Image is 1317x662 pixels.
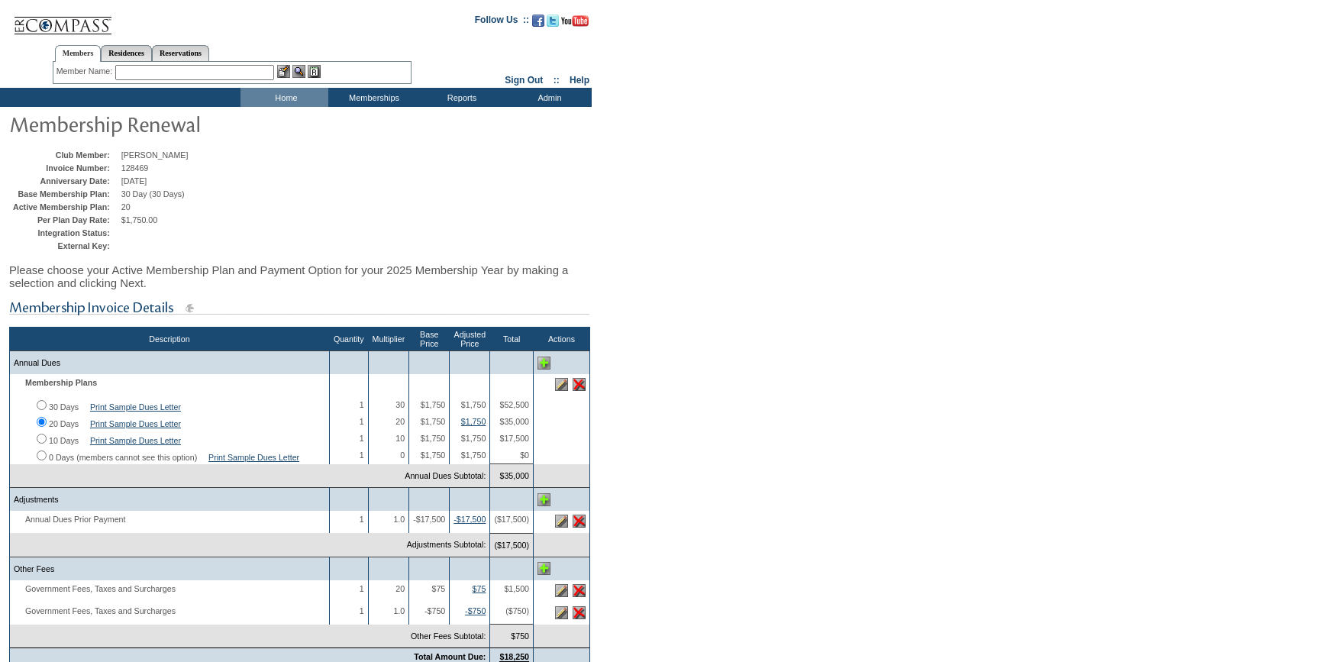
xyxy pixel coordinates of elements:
[413,515,445,524] span: -$17,500
[360,606,364,615] span: 1
[13,228,118,237] td: Integration Status:
[360,515,364,524] span: 1
[416,88,504,107] td: Reports
[504,88,592,107] td: Admin
[360,450,364,460] span: 1
[208,453,299,462] a: Print Sample Dues Letter
[499,400,529,409] span: $52,500
[454,515,486,524] a: -$17,500
[395,417,405,426] span: 20
[547,19,559,28] a: Follow us on Twitter
[13,241,118,250] td: External Key:
[14,606,183,615] span: Government Fees, Taxes and Surcharges
[475,13,529,31] td: Follow Us ::
[240,88,328,107] td: Home
[573,515,586,528] img: Delete this line item
[473,584,486,593] a: $75
[49,402,79,412] label: 30 Days
[360,584,364,593] span: 1
[360,417,364,426] span: 1
[421,434,446,443] span: $1,750
[534,328,590,351] th: Actions
[360,434,364,443] span: 1
[555,515,568,528] img: Edit this line item
[90,436,181,445] a: Print Sample Dues Letter
[395,434,405,443] span: 10
[573,606,586,619] img: Delete this line item
[554,75,560,86] span: ::
[532,15,544,27] img: Become our fan on Facebook
[461,434,486,443] span: $1,750
[13,4,112,35] img: Compass Home
[555,606,568,619] img: Edit this line item
[461,417,486,426] a: $1,750
[90,402,181,412] a: Print Sample Dues Letter
[409,328,450,351] th: Base Price
[505,75,543,86] a: Sign Out
[573,378,586,391] img: Delete this line item
[10,328,330,351] th: Description
[395,584,405,593] span: 20
[360,400,364,409] span: 1
[49,453,197,462] label: 0 Days (members cannot see this option)
[10,625,490,648] td: Other Fees Subtotal:
[292,65,305,78] img: View
[504,584,529,593] span: $1,500
[537,493,550,506] img: Add Adjustments line item
[393,606,405,615] span: 1.0
[494,515,529,524] span: ($17,500)
[432,584,446,593] span: $75
[421,417,446,426] span: $1,750
[461,400,486,409] span: $1,750
[13,176,118,186] td: Anniversary Date:
[461,450,486,460] span: $1,750
[490,464,534,488] td: $35,000
[570,75,589,86] a: Help
[13,150,118,160] td: Club Member:
[13,163,118,173] td: Invoice Number:
[25,378,97,387] b: Membership Plans
[9,108,315,139] img: pgTtlMembershipRenewal.gif
[13,189,118,199] td: Base Membership Plan:
[393,515,405,524] span: 1.0
[121,163,149,173] span: 128469
[465,606,486,615] a: -$750
[13,202,118,212] td: Active Membership Plan:
[101,45,152,61] a: Residences
[490,625,534,648] td: $750
[10,464,490,488] td: Annual Dues Subtotal:
[328,88,416,107] td: Memberships
[555,584,568,597] img: Edit this line item
[55,45,102,62] a: Members
[520,450,529,460] span: $0
[10,557,330,580] td: Other Fees
[152,45,209,61] a: Reservations
[395,400,405,409] span: 30
[14,515,134,524] span: Annual Dues Prior Payment
[121,176,147,186] span: [DATE]
[277,65,290,78] img: b_edit.gif
[532,19,544,28] a: Become our fan on Facebook
[499,434,529,443] span: $17,500
[424,606,445,615] span: -$750
[573,584,586,597] img: Delete this line item
[505,606,529,615] span: ($750)
[547,15,559,27] img: Follow us on Twitter
[49,419,79,428] label: 20 Days
[555,378,568,391] img: Edit this line item
[121,150,189,160] span: [PERSON_NAME]
[56,65,115,78] div: Member Name:
[490,328,534,351] th: Total
[329,328,368,351] th: Quantity
[121,215,157,224] span: $1,750.00
[450,328,490,351] th: Adjusted Price
[308,65,321,78] img: Reservations
[14,584,183,593] span: Government Fees, Taxes and Surcharges
[10,488,330,512] td: Adjustments
[499,417,529,426] span: $35,000
[90,419,181,428] a: Print Sample Dues Letter
[537,357,550,370] img: Add Annual Dues line item
[421,400,446,409] span: $1,750
[10,351,330,375] td: Annual Dues
[490,533,534,557] td: ($17,500)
